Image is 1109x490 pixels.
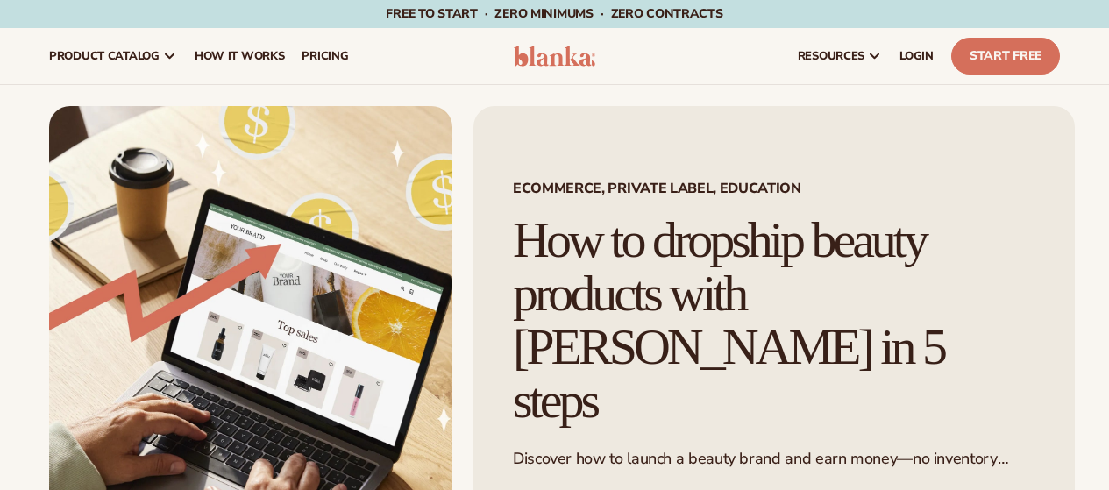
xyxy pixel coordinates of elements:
a: pricing [293,28,357,84]
a: How It Works [186,28,294,84]
a: LOGIN [891,28,942,84]
a: resources [789,28,891,84]
span: product catalog [49,49,160,63]
a: Start Free [951,38,1060,75]
span: pricing [302,49,348,63]
img: logo [514,46,596,67]
span: LOGIN [899,49,934,63]
span: How It Works [195,49,285,63]
span: Free to start · ZERO minimums · ZERO contracts [386,5,722,22]
h1: How to dropship beauty products with [PERSON_NAME] in 5 steps [513,214,1035,428]
span: resources [798,49,864,63]
a: product catalog [40,28,186,84]
span: Ecommerce, Private Label, EDUCATION [513,181,1035,195]
p: Discover how to launch a beauty brand and earn money—no inventory needed. [513,449,1035,469]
